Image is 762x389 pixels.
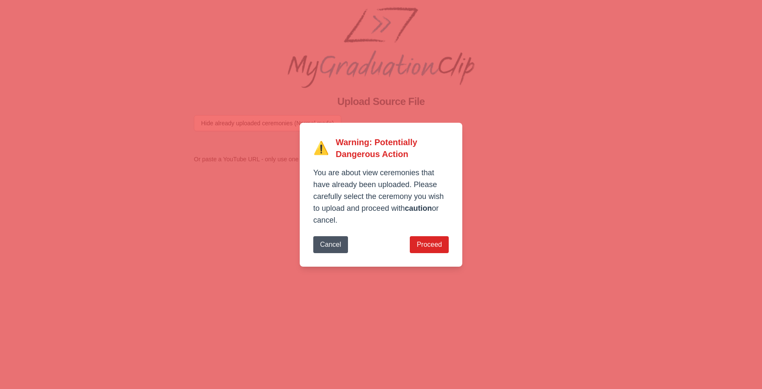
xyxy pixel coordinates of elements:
span: ⚠️ [313,141,336,156]
button: Cancel [313,236,348,253]
b: caution [405,204,432,212]
p: You are about view ceremonies that have already been uploaded. Please carefully select the ceremo... [313,167,449,226]
h2: Warning: Potentially Dangerous Action [336,136,449,160]
button: Proceed [410,236,449,253]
